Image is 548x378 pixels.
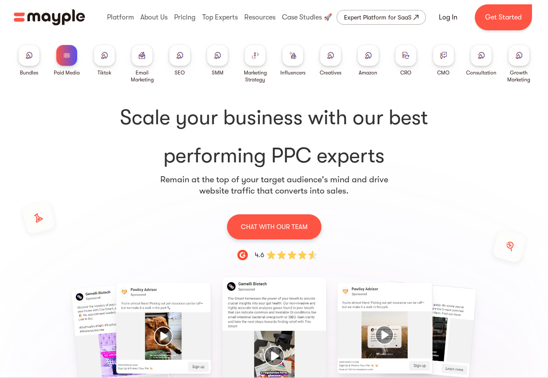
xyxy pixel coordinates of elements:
a: Growth Marketing [503,45,534,83]
a: Get Started [475,4,532,30]
a: Creatives [320,45,341,76]
div: Marketing Strategy [240,69,271,83]
a: CHAT WITH OUR TEAM [227,214,321,239]
div: Pricing [172,3,198,31]
div: About Us [138,3,170,31]
div: Growth Marketing [503,69,534,83]
iframe: Chat Widget [409,284,548,378]
div: Top Experts [200,3,240,31]
div: SEO [175,69,185,76]
a: home [14,9,85,26]
div: Consultation [466,69,496,76]
a: SMM [207,45,228,76]
a: Expert Platform for SaaS [337,10,426,25]
a: Influencers [280,45,305,76]
img: Mayple logo [14,9,85,26]
a: CMO [433,45,454,76]
a: Log In [428,7,468,28]
div: Paid Media [54,69,80,76]
div: Amazon [359,69,377,76]
a: Email Marketing [127,45,158,83]
div: Tiktok [97,69,111,76]
div: SMM [212,69,224,76]
a: Paid Media [54,45,80,76]
a: Consultation [466,45,496,76]
p: Remain at the top of your target audience's mind and drive website traffic that converts into sales. [160,174,389,197]
a: SEO [169,45,190,76]
div: Bundles [20,69,38,76]
div: 7 / 15 [340,285,430,372]
div: 4.6 [255,250,264,260]
p: CHAT WITH OUR TEAM [241,221,308,233]
a: Amazon [358,45,379,76]
span: Scale your business with our best [24,104,524,132]
div: Expert Platform for SaaS [344,12,412,23]
h1: performing PPC experts [24,104,524,170]
div: Creatives [320,69,341,76]
a: CRO [396,45,416,76]
div: Resources [242,3,278,31]
div: Platform [105,3,136,31]
a: Tiktok [94,45,115,76]
div: CRO [400,69,412,76]
a: Marketing Strategy [240,45,271,83]
div: CMO [437,69,450,76]
div: Email Marketing [127,69,158,83]
div: 5 / 15 [118,285,208,372]
div: Influencers [280,69,305,76]
a: Bundles [19,45,39,76]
